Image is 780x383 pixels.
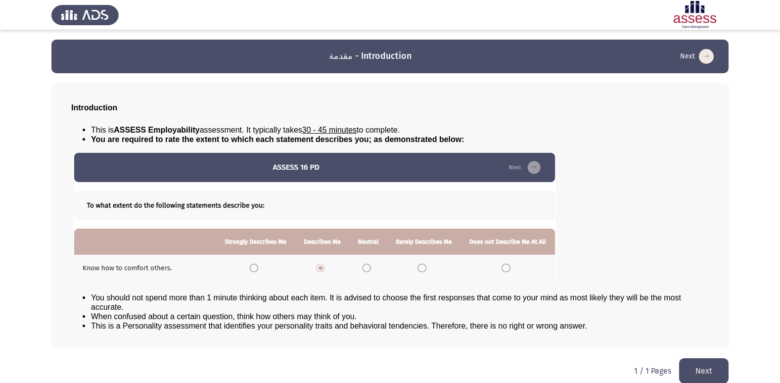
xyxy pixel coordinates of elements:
[91,322,587,330] span: This is a Personality assessment that identifies your personality traits and behavioral tendencie...
[51,1,119,29] img: Assess Talent Management logo
[91,293,681,311] span: You should not spend more than 1 minute thinking about each item. It is advised to choose the fir...
[71,103,117,112] span: Introduction
[634,366,671,376] p: 1 / 1 Pages
[302,126,357,134] u: 30 - 45 minutes
[677,48,717,64] button: load next page
[329,50,412,62] h3: مقدمة - Introduction
[91,126,400,134] span: This is assessment. It typically takes to complete.
[91,135,464,144] span: You are required to rate the extent to which each statement describes you; as demonstrated below:
[661,1,729,29] img: Assessment logo of ASSESS Employability - EBI
[114,126,199,134] b: ASSESS Employability
[91,312,357,321] span: When confused about a certain question, think how others may think of you.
